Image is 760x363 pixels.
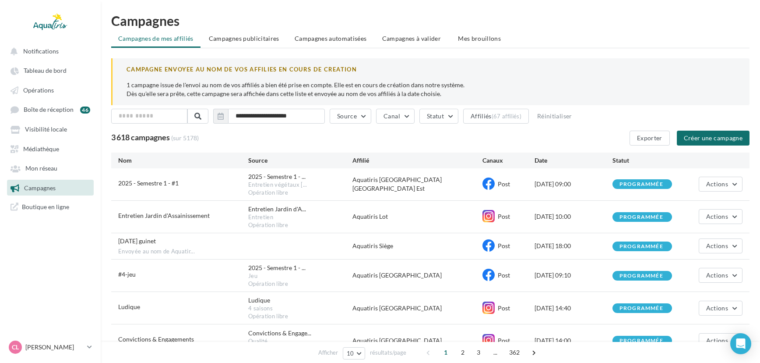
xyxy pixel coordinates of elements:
[352,242,482,250] div: Aquatiris Siège
[248,329,311,338] span: Convictions & Engage...
[25,165,57,172] span: Mon réseau
[5,62,95,78] a: Tableau de bord
[111,132,170,142] span: 3 618 campagnes
[471,345,486,359] span: 3
[352,304,482,313] div: Aquatiris [GEOGRAPHIC_DATA]
[534,111,576,121] button: Réinitialiser
[706,242,728,249] span: Actions
[127,65,735,74] div: CAMPAGNE ENVOYEE AU NOM DE VOS AFFILIES EN COURS DE CREATION
[248,313,352,320] div: Opération libre
[699,301,742,316] button: Actions
[118,156,248,165] div: Nom
[619,273,663,279] div: programmée
[22,203,69,211] span: Boutique en ligne
[619,338,663,344] div: programmée
[248,338,352,345] div: Qualité
[248,189,352,197] div: Opération libre
[248,221,352,229] div: Opération libre
[111,14,749,27] h1: Campagnes
[506,345,524,359] span: 362
[343,347,365,359] button: 10
[706,180,728,188] span: Actions
[118,248,195,256] span: Envoyée au nom de Aquatir...
[699,209,742,224] button: Actions
[5,180,95,196] a: Campagnes
[498,242,510,249] span: Post
[498,213,510,220] span: Post
[248,272,352,280] div: Jeu
[492,113,521,120] div: (67 affiliés)
[370,349,406,357] span: résultats/page
[23,86,54,94] span: Opérations
[248,205,306,214] span: Entretien Jardin d'A...
[630,131,670,146] button: Exporter
[248,172,306,181] span: 2025 - Semestre 1 - ...
[699,268,742,283] button: Actions
[677,131,749,146] button: Créer une campagne
[489,345,503,359] span: ...
[25,343,84,352] p: [PERSON_NAME]
[352,175,482,193] div: Aquatiris [GEOGRAPHIC_DATA] [GEOGRAPHIC_DATA] Est
[5,82,95,98] a: Opérations
[118,270,136,278] span: #4-jeu
[23,145,59,153] span: Médiathèque
[5,141,95,157] a: Médiathèque
[376,109,415,124] button: Canal
[248,305,352,313] div: 4 saisons
[352,271,482,280] div: Aquatiris [GEOGRAPHIC_DATA]
[535,336,612,345] div: [DATE] 14:00
[498,337,510,344] span: Post
[439,345,453,359] span: 1
[127,81,735,98] p: 1 campagne issue de l'envoi au nom de vos affiliés a bien été prise en compte. Elle est en cours ...
[612,156,690,165] div: Statut
[118,335,194,343] span: Convictions & Engagements
[699,177,742,192] button: Actions
[248,214,352,221] div: Entretien
[619,306,663,311] div: programmée
[619,181,663,187] div: programmée
[463,109,529,124] button: Affiliés(67 affiliés)
[24,67,67,75] span: Tableau de bord
[5,101,95,117] a: Boîte de réception 46
[535,304,612,313] div: [DATE] 14:40
[352,336,482,345] div: Aquatiris [GEOGRAPHIC_DATA]
[248,280,352,288] div: Opération libre
[5,160,95,176] a: Mon réseau
[248,181,307,189] span: Entretien végétaux [...
[248,296,270,305] div: Ludique
[482,156,535,165] div: Canaux
[535,180,612,189] div: [DATE] 09:00
[619,214,663,220] div: programmée
[458,35,501,42] span: Mes brouillons
[498,304,510,312] span: Post
[730,333,751,354] div: Open Intercom Messenger
[5,43,92,59] button: Notifications
[209,35,279,42] span: Campagnes publicitaires
[24,106,74,114] span: Boîte de réception
[535,242,612,250] div: [DATE] 18:00
[419,109,458,124] button: Statut
[706,304,728,312] span: Actions
[295,35,367,42] span: Campagnes automatisées
[619,244,663,249] div: programmée
[12,343,19,352] span: CL
[347,350,354,357] span: 10
[25,126,67,133] span: Visibilité locale
[118,212,210,219] span: Entretien Jardin d'Assainissement
[330,109,371,124] button: Source
[699,238,742,253] button: Actions
[248,156,352,165] div: Source
[5,199,95,214] a: Boutique en ligne
[248,263,306,272] span: 2025 - Semestre 1 - ...
[706,213,728,220] span: Actions
[706,271,728,279] span: Actions
[318,349,338,357] span: Afficher
[352,212,482,221] div: Aquatiris Lot
[498,180,510,188] span: Post
[706,337,728,344] span: Actions
[118,179,179,187] span: 2025 - Semestre 1 - #1
[699,333,742,348] button: Actions
[23,47,59,55] span: Notifications
[118,303,140,310] span: Ludique
[352,156,482,165] div: Affilié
